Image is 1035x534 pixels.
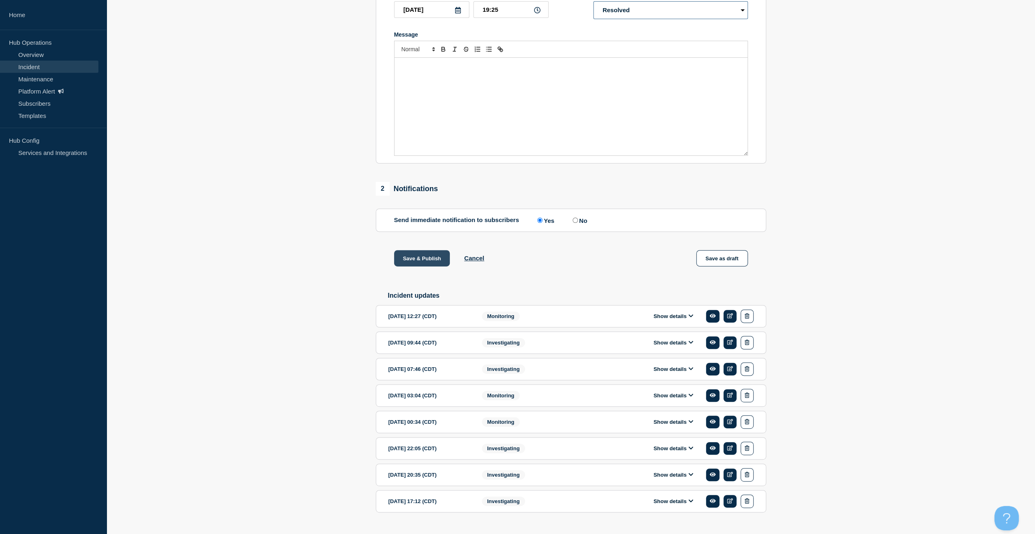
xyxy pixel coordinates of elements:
div: Send immediate notification to subscribers [394,216,748,224]
button: Show details [651,498,696,505]
div: [DATE] 00:34 (CDT) [388,415,470,429]
span: Monitoring [482,391,520,400]
button: Cancel [464,255,484,262]
div: [DATE] 22:05 (CDT) [388,442,470,455]
button: Show details [651,339,696,346]
button: Show details [651,392,696,399]
h2: Incident updates [388,292,766,299]
span: Font size [398,44,438,54]
button: Toggle strikethrough text [460,44,472,54]
div: Message [394,58,747,155]
span: 2 [376,182,390,196]
button: Toggle ordered list [472,44,483,54]
span: Monitoring [482,417,520,427]
div: [DATE] 17:12 (CDT) [388,495,470,508]
div: [DATE] 12:27 (CDT) [388,310,470,323]
div: Notifications [376,182,438,196]
button: Show details [651,471,696,478]
button: Show details [651,313,696,320]
input: No [573,218,578,223]
span: Investigating [482,338,525,347]
button: Toggle bulleted list [483,44,495,54]
span: Investigating [482,364,525,374]
input: Yes [537,218,543,223]
div: Message [394,31,748,38]
button: Show details [651,366,696,373]
div: [DATE] 07:46 (CDT) [388,362,470,376]
div: [DATE] 20:35 (CDT) [388,468,470,482]
button: Show details [651,418,696,425]
input: YYYY-MM-DD [394,1,469,18]
button: Toggle italic text [449,44,460,54]
button: Save as draft [696,250,748,266]
button: Toggle link [495,44,506,54]
button: Toggle bold text [438,44,449,54]
span: Monitoring [482,312,520,321]
select: Incident type [593,1,748,19]
button: Save & Publish [394,250,450,266]
label: No [571,216,587,224]
label: Yes [535,216,554,224]
span: Investigating [482,444,525,453]
span: Investigating [482,497,525,506]
span: Investigating [482,470,525,480]
div: [DATE] 09:44 (CDT) [388,336,470,349]
iframe: Help Scout Beacon - Open [994,506,1019,530]
input: HH:MM [473,1,549,18]
p: Send immediate notification to subscribers [394,216,519,224]
button: Show details [651,445,696,452]
div: [DATE] 03:04 (CDT) [388,389,470,402]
